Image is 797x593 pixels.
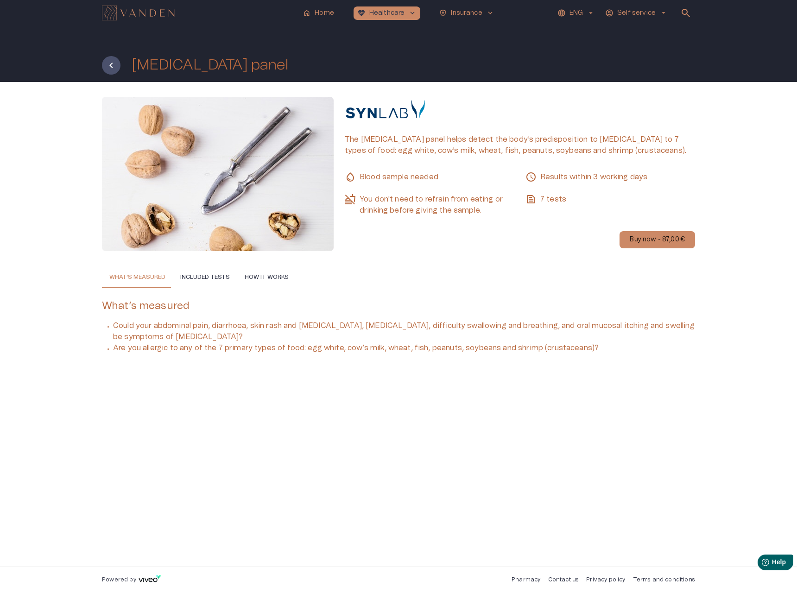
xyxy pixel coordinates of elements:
span: keyboard_arrow_down [486,9,494,17]
p: Contact us [548,576,579,584]
p: Self service [617,8,656,18]
p: 7 tests [525,194,695,205]
button: Self servicearrow_drop_down [604,6,669,20]
span: home [303,9,311,17]
button: open search modal [677,4,695,22]
p: Powered by [102,576,136,584]
p: Results within 3 working days [525,171,695,183]
button: What’s measured [102,266,173,288]
button: Back [102,56,120,75]
a: Privacy policy [586,577,625,582]
p: Are you allergic to any of the 7 primary types of food: egg white, cow’s milk, wheat, fish, peanu... [113,342,695,353]
a: Navigate to homepage [102,6,295,19]
span: health_and_safety [439,9,447,17]
p: Blood sample needed [345,171,514,183]
button: Included tests [173,266,237,288]
p: Healthcare [369,8,405,18]
span: search [680,7,691,19]
p: Insurance [451,8,482,18]
button: ecg_heartHealthcarekeyboard_arrow_down [354,6,421,20]
iframe: Help widget launcher [725,551,797,577]
button: homeHome [299,6,339,20]
button: ENG [556,6,596,20]
h5: What’s measured [102,299,695,313]
p: Buy now - 87,00 € [630,235,685,245]
button: How it works [237,266,296,288]
a: Terms and conditions [633,577,695,582]
p: ENG [569,8,583,18]
span: ecg_heart [357,9,366,17]
p: The [MEDICAL_DATA] panel helps detect the body's predisposition to [MEDICAL_DATA] to 7 types of f... [345,134,695,156]
img: Vanden logo [102,6,175,20]
img: Lab test product [102,97,334,251]
span: arrow_drop_down [659,9,668,17]
button: Buy now - 87,00 € [620,231,695,248]
p: Home [315,8,334,18]
h1: [MEDICAL_DATA] panel [132,57,288,73]
a: Pharmacy [512,577,540,582]
img: Synlab logo [345,100,426,119]
p: You don't need to refrain from eating or drinking before giving the sample. [345,194,514,216]
button: health_and_safetyInsurancekeyboard_arrow_down [435,6,498,20]
p: Could your abdominal pain, diarrhoea, skin rash and [MEDICAL_DATA], [MEDICAL_DATA], difficulty sw... [113,320,695,342]
span: keyboard_arrow_down [408,9,417,17]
